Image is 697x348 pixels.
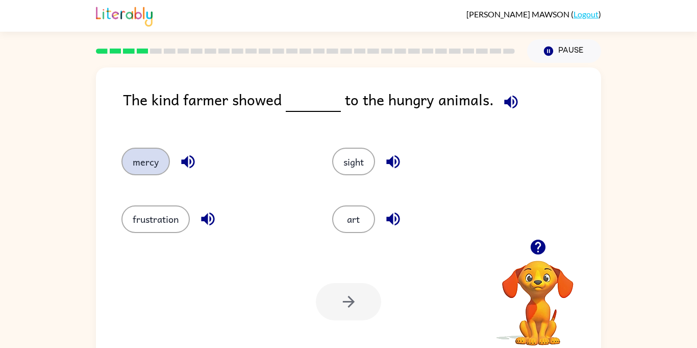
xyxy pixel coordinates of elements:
[123,88,601,127] div: The kind farmer showed to the hungry animals.
[527,39,601,63] button: Pause
[574,9,599,19] a: Logout
[466,9,571,19] span: [PERSON_NAME] MAWSON
[96,4,153,27] img: Literably
[466,9,601,19] div: ( )
[332,205,375,233] button: art
[332,148,375,175] button: sight
[487,245,589,347] video: Your browser must support playing .mp4 files to use Literably. Please try using another browser.
[121,205,190,233] button: frustration
[121,148,170,175] button: mercy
